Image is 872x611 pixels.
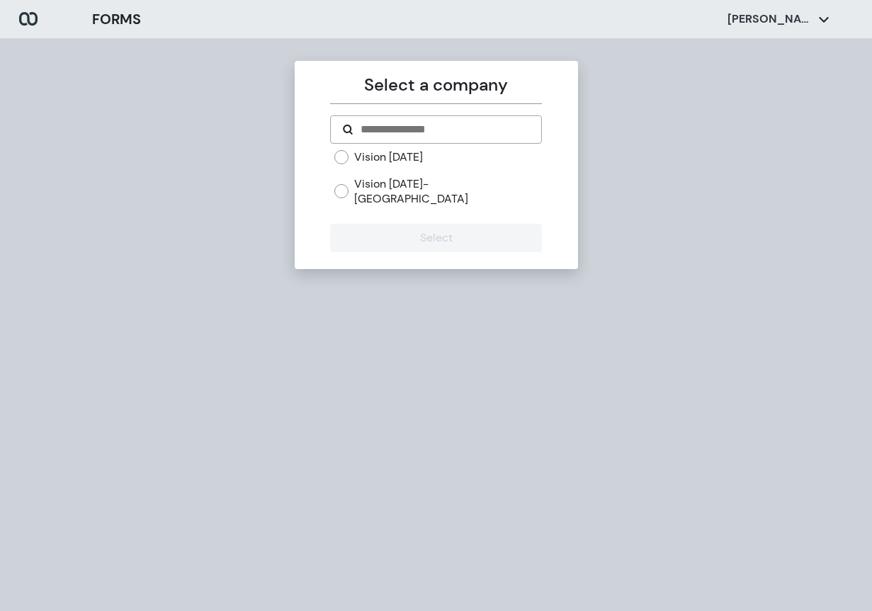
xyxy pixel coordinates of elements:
[727,11,812,27] p: [PERSON_NAME]
[330,72,542,98] p: Select a company
[359,121,530,138] input: Search
[330,224,542,252] button: Select
[354,149,423,165] label: Vision [DATE]
[92,8,141,30] h3: FORMS
[354,176,542,207] label: Vision [DATE]- [GEOGRAPHIC_DATA]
